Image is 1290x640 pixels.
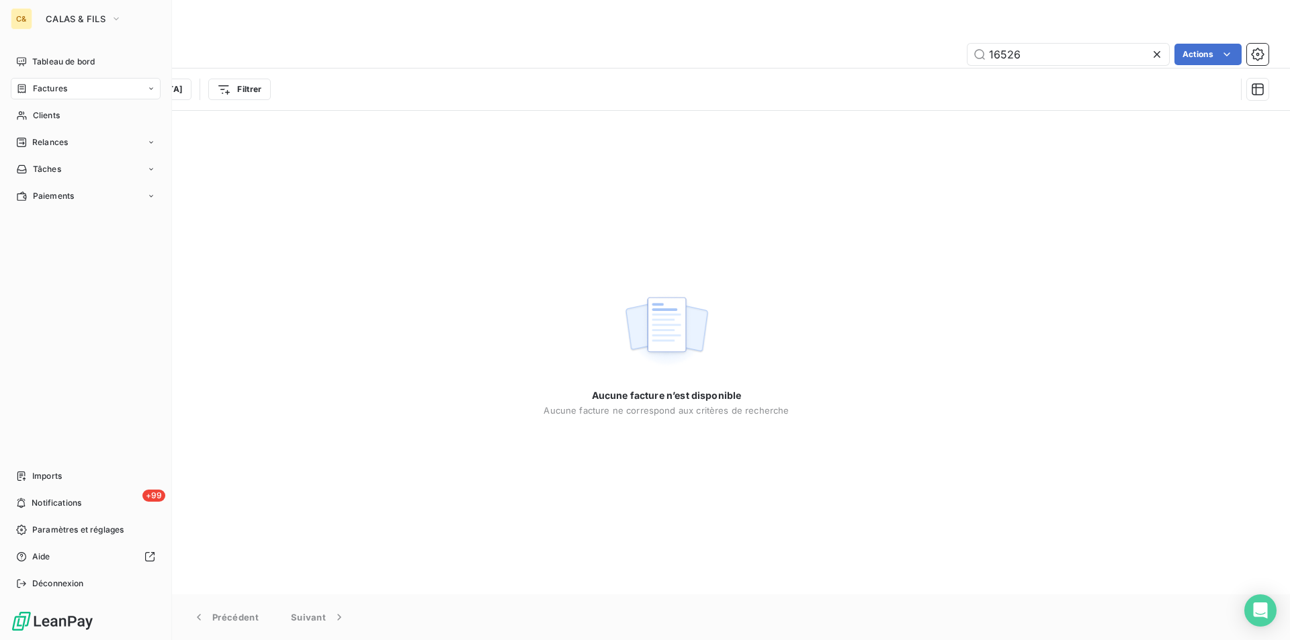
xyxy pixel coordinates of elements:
span: Paramètres et réglages [32,524,124,536]
span: Paiements [33,190,74,202]
span: Tableau de bord [32,56,95,68]
div: Open Intercom Messenger [1244,594,1277,627]
span: Déconnexion [32,578,84,590]
img: Logo LeanPay [11,610,94,632]
span: +99 [142,490,165,502]
div: C& [11,8,32,30]
span: Aide [32,551,50,563]
button: Actions [1174,44,1242,65]
span: Tâches [33,163,61,175]
span: Relances [32,136,68,148]
button: Filtrer [208,79,270,100]
input: Rechercher [967,44,1169,65]
span: Aucune facture n’est disponible [592,389,742,402]
button: Suivant [275,603,362,631]
button: Précédent [176,603,275,631]
span: Notifications [32,497,81,509]
span: CALAS & FILS [46,13,105,24]
span: Factures [33,83,67,95]
img: empty state [623,289,709,373]
span: Imports [32,470,62,482]
span: Aucune facture ne correspond aux critères de recherche [544,405,789,416]
a: Aide [11,546,161,567]
span: Clients [33,109,60,122]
